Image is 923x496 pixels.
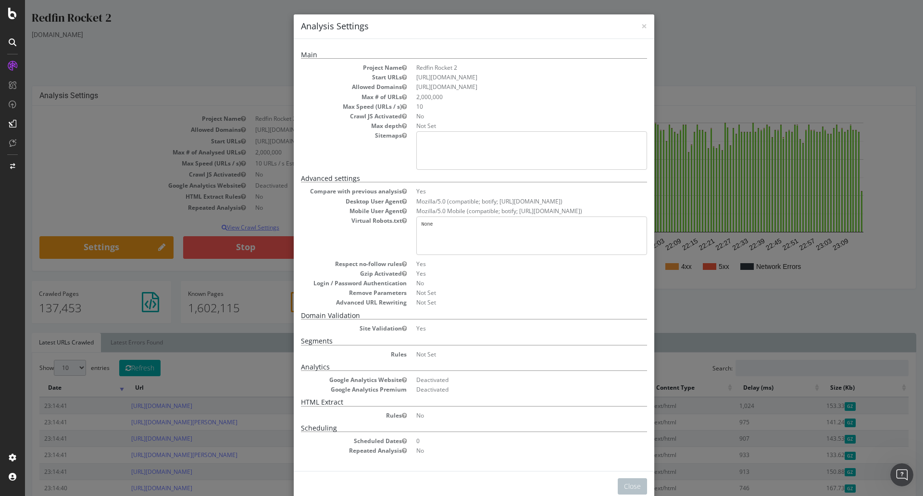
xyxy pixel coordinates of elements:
[276,312,622,319] h5: Domain Validation
[391,298,622,306] dd: Not Set
[391,197,622,205] dd: Mozilla/5.0 (compatible; botify; [URL][DOMAIN_NAME])
[276,112,382,120] dt: Crawl JS Activated
[391,376,622,384] dd: Deactivated
[391,112,622,120] dd: No
[391,289,622,297] dd: Not Set
[276,337,622,345] h5: Segments
[391,437,622,445] dd: 0
[276,324,382,332] dt: Site Validation
[391,260,622,268] dd: Yes
[276,385,382,394] dt: Google Analytics Premium
[276,187,382,195] dt: Compare with previous analysis
[391,122,622,130] dd: Not Set
[276,216,382,225] dt: Virtual Robots.txt
[276,437,382,445] dt: Scheduled Dates
[276,102,382,111] dt: Max Speed (URLs / s)
[276,207,382,215] dt: Mobile User Agent
[276,20,622,33] h4: Analysis Settings
[276,298,382,306] dt: Advanced URL Rewriting
[276,83,382,91] dt: Allowed Domains
[276,398,622,406] h5: HTML Extract
[593,478,622,495] button: Close
[276,64,382,72] dt: Project Name
[391,350,622,358] dd: Not Set
[276,411,382,420] dt: Rules
[276,93,382,101] dt: Max # of URLs
[276,131,382,140] dt: Sitemaps
[391,73,622,81] dd: [URL][DOMAIN_NAME]
[391,279,622,287] dd: No
[276,289,382,297] dt: Remove Parameters
[276,363,622,371] h5: Analytics
[276,175,622,182] h5: Advanced settings
[391,187,622,195] dd: Yes
[276,269,382,278] dt: Gzip Activated
[391,83,622,91] li: [URL][DOMAIN_NAME]
[276,279,382,287] dt: Login / Password Authentication
[276,376,382,384] dt: Google Analytics Website
[276,350,382,358] dt: Rules
[391,64,622,72] dd: Redfin Rocket 2
[276,73,382,81] dt: Start URLs
[391,207,622,215] dd: Mozilla/5.0 Mobile (compatible; botify; [URL][DOMAIN_NAME])
[391,385,622,394] dd: Deactivated
[391,324,622,332] dd: Yes
[391,446,622,455] dd: No
[276,446,382,455] dt: Repeated Analysis
[276,424,622,432] h5: Scheduling
[391,269,622,278] dd: Yes
[391,93,622,101] dd: 2,000,000
[616,19,622,33] span: ×
[391,102,622,111] dd: 10
[391,411,622,420] dd: No
[276,51,622,59] h5: Main
[276,260,382,268] dt: Respect no-follow rules
[276,197,382,205] dt: Desktop User Agent
[276,122,382,130] dt: Max depth
[391,216,622,255] pre: None
[890,463,913,486] iframe: Intercom live chat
